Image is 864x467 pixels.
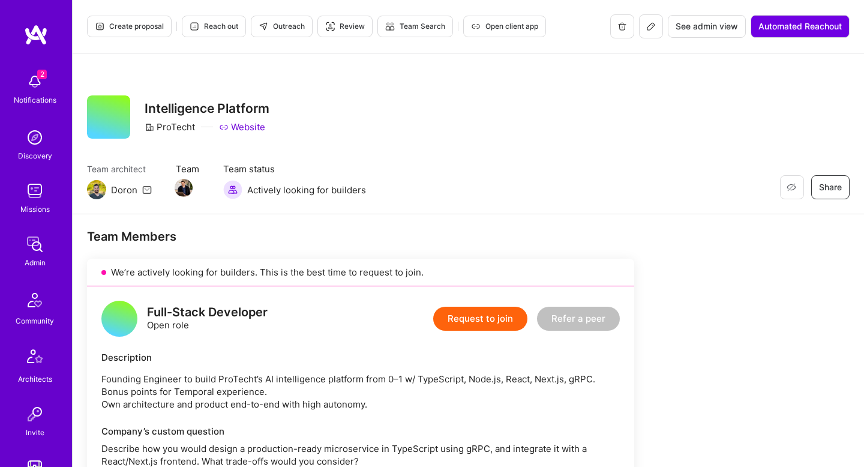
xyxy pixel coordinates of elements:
button: See admin view [668,15,746,38]
span: Team [176,163,199,175]
img: Team Member Avatar [175,179,193,197]
button: Request to join [433,307,527,331]
img: logo [24,24,48,46]
div: Doron [111,184,137,196]
button: Share [811,175,850,199]
div: Notifications [14,94,56,106]
img: Architects [20,344,49,373]
span: Actively looking for builders [247,184,366,196]
img: bell [23,70,47,94]
i: icon EyeClosed [787,182,796,192]
span: Reach out [190,21,238,32]
div: Invite [26,426,44,439]
i: icon Targeter [325,22,335,31]
img: Team Architect [87,180,106,199]
span: See admin view [676,20,738,32]
span: 2 [37,70,47,79]
div: Community [16,315,54,327]
img: teamwork [23,179,47,203]
span: Open client app [471,21,538,32]
div: We’re actively looking for builders. This is the best time to request to join. [87,259,634,286]
div: Team Members [87,229,634,244]
div: ProTecht [145,121,195,133]
img: Actively looking for builders [223,180,242,199]
p: Founding Engineer to build ProTecht’s AI intelligence platform from 0–1 w/ TypeScript, Node.js, R... [101,373,620,411]
span: Team Search [385,21,445,32]
img: admin teamwork [23,232,47,256]
button: Outreach [251,16,313,37]
span: Team status [223,163,366,175]
span: Team architect [87,163,152,175]
button: Create proposal [87,16,172,37]
button: Reach out [182,16,246,37]
div: Admin [25,256,46,269]
div: Company’s custom question [101,425,620,438]
button: Refer a peer [537,307,620,331]
div: Missions [20,203,50,215]
a: Website [219,121,265,133]
i: icon CompanyGray [145,122,154,132]
img: Community [20,286,49,315]
span: Automated Reachout [758,20,842,32]
button: Review [317,16,373,37]
i: icon Proposal [95,22,104,31]
span: Share [819,181,842,193]
div: Discovery [18,149,52,162]
button: Team Search [377,16,453,37]
img: Invite [23,402,47,426]
button: Automated Reachout [751,15,850,38]
i: icon Mail [142,185,152,194]
button: Open client app [463,16,546,37]
a: Team Member Avatar [176,178,191,198]
img: discovery [23,125,47,149]
div: Full-Stack Developer [147,306,268,319]
div: Architects [18,373,52,385]
h3: Intelligence Platform [145,101,269,116]
span: Review [325,21,365,32]
span: Create proposal [95,21,164,32]
div: Description [101,351,620,364]
span: Outreach [259,21,305,32]
div: Open role [147,306,268,331]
